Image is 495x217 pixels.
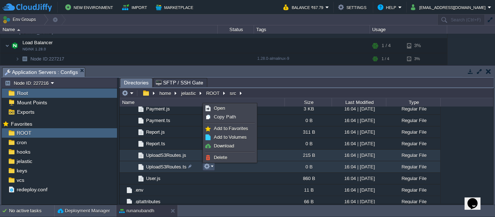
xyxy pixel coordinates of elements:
[332,161,386,172] div: 16:04 | [DATE]
[214,105,225,111] span: Open
[133,187,145,193] span: .env
[332,115,386,126] div: 16:04 | [DATE]
[15,53,20,64] img: AMDAwAAAACH5BAEAAAAALAAAAAABAAEAAAICRAEAOw==
[218,25,254,34] div: Status
[283,3,325,12] button: Balance ₹67.79
[22,47,46,51] span: NGINX 1.28.0
[145,129,166,135] span: Report.js
[1,25,217,34] div: Name
[407,38,430,53] div: 3%
[137,175,145,183] img: AMDAwAAAACH5BAEAAAAALAAAAAABAAEAAAICRAEAOw==
[332,103,386,114] div: 16:04 | [DATE]
[22,39,54,46] span: Load Balancer
[332,98,386,107] div: Last Modified
[386,161,440,172] div: Regular File
[137,163,145,171] img: AMDAwAAAACH5BAEAAAAALAAAAAABAAEAAAICRAEAOw==
[122,3,149,12] button: Import
[214,143,234,149] span: Download
[378,3,398,12] button: Help
[120,184,125,196] img: AMDAwAAAACH5BAEAAAAALAAAAAABAAEAAAICRAEAOw==
[133,199,162,205] a: .gitattributes
[30,56,49,62] span: Node ID:
[15,139,28,146] a: cron
[30,56,65,62] span: 227217
[58,207,110,214] button: Deployment Manager
[204,133,256,141] a: Add to Volumes
[386,103,440,114] div: Regular File
[15,149,32,155] a: hooks
[214,155,227,160] span: Delete
[229,90,238,96] button: src
[120,88,493,98] input: Click to enter the path
[387,98,440,107] div: Type
[382,38,391,53] div: 1 / 4
[125,186,133,194] img: AMDAwAAAACH5BAEAAAAALAAAAAABAAEAAAICRAEAOw==
[204,125,256,133] a: Add to Favorites
[16,99,48,106] a: Mount Points
[145,117,171,124] a: Payment.ts
[158,90,173,96] button: home
[137,117,145,125] img: AMDAwAAAACH5BAEAAAAALAAAAAABAAEAAAICRAEAOw==
[15,177,25,183] span: vcs
[65,3,115,12] button: New Environment
[386,184,440,196] div: Regular File
[15,158,33,164] a: jelastic
[386,126,440,138] div: Regular File
[284,184,332,196] div: 11 B
[156,78,203,87] span: SFTP / SSH Gate
[137,105,145,113] img: AMDAwAAAACH5BAEAAAAALAAAAAABAAEAAAICRAEAOw==
[386,150,440,161] div: Regular File
[411,3,488,12] button: [EMAIL_ADDRESS][DOMAIN_NAME]
[131,126,137,138] img: AMDAwAAAACH5BAEAAAAALAAAAAABAAEAAAICRAEAOw==
[407,53,430,64] div: 3%
[284,161,332,172] div: 0 B
[5,80,51,86] button: Node ID: 227216
[30,56,65,62] a: Node ID:227217
[284,196,332,207] div: 66 B
[332,184,386,196] div: 16:04 | [DATE]
[145,106,171,112] a: Payment.js
[254,25,370,34] div: Tags
[131,150,137,161] img: AMDAwAAAACH5BAEAAAAALAAAAAABAAEAAAICRAEAOw==
[17,29,20,31] img: AMDAwAAAACH5BAEAAAAALAAAAAABAAEAAAICRAEAOw==
[257,56,289,60] span: 1.28.0-almalinux-9
[9,205,54,217] div: No active tasks
[131,173,137,184] img: AMDAwAAAACH5BAEAAAAALAAAAAABAAEAAAICRAEAOw==
[120,98,284,107] div: Name
[15,130,33,136] a: ROOT
[145,164,188,170] a: UploadS3Routes.ts
[285,98,332,107] div: Size
[124,78,149,87] span: Directories
[465,188,488,210] iframe: chat widget
[16,109,36,115] a: Exports
[5,38,9,53] img: AMDAwAAAACH5BAEAAAAALAAAAAABAAEAAAICRAEAOw==
[9,121,33,127] span: Favorites
[145,175,162,181] a: User.js
[332,138,386,149] div: 16:04 | [DATE]
[386,138,440,149] div: Regular File
[15,167,28,174] a: keys
[20,53,30,64] img: AMDAwAAAACH5BAEAAAAALAAAAAABAAEAAAICRAEAOw==
[156,3,195,12] button: Marketplace
[131,115,137,126] img: AMDAwAAAACH5BAEAAAAALAAAAAABAAEAAAICRAEAOw==
[137,151,145,159] img: AMDAwAAAACH5BAEAAAAALAAAAAABAAEAAAICRAEAOw==
[119,207,154,214] button: runanubandh
[284,150,332,161] div: 215 B
[16,90,29,96] span: Root
[145,141,166,147] span: Report.ts
[15,186,49,193] a: redeploy.conf
[332,173,386,184] div: 16:04 | [DATE]
[22,40,54,45] a: Load BalancerNGINX 1.28.0
[338,3,369,12] button: Settings
[386,115,440,126] div: Regular File
[332,150,386,161] div: 16:04 | [DATE]
[332,196,386,207] div: 16:04 | [DATE]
